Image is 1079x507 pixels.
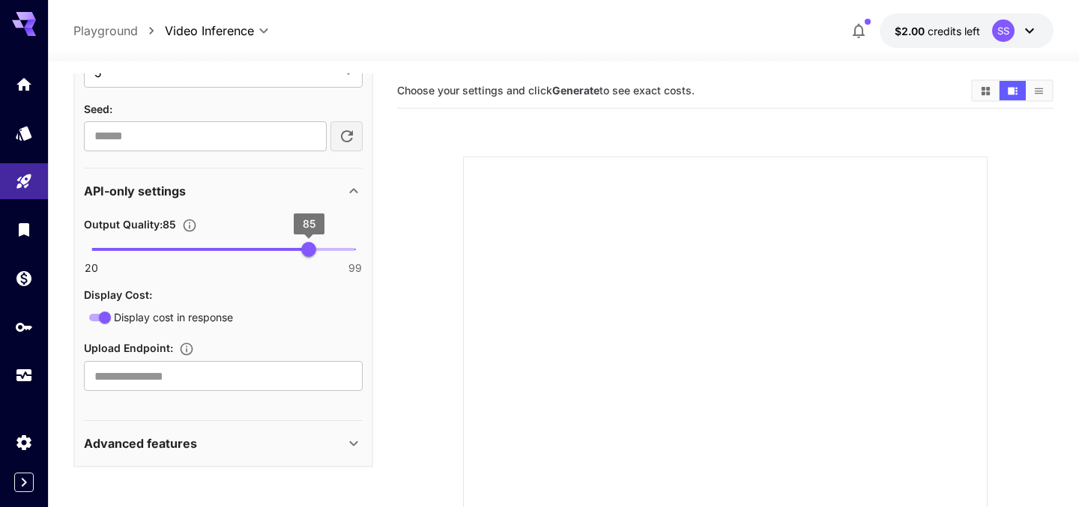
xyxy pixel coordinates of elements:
div: Models [15,124,33,142]
div: Playground [15,172,33,191]
span: Seed : [84,103,112,115]
span: 99 [348,261,362,276]
span: Display Cost : [84,288,152,301]
button: Show media in video view [1000,81,1026,100]
span: 20 [85,261,98,276]
span: credits left [928,25,980,37]
div: Show media in grid viewShow media in video viewShow media in list view [971,79,1054,102]
div: API-only settings [84,173,363,209]
button: Show media in grid view [973,81,999,100]
div: Settings [15,433,33,452]
div: Wallet [15,269,33,288]
div: SS [992,19,1015,42]
div: Home [15,75,33,94]
button: Specifies a URL for uploading the generated image as binary data via HTTP PUT, such as an S3 buck... [173,341,200,356]
b: Generate [552,84,599,97]
button: $2.00SS [880,13,1054,48]
span: Video Inference [165,22,254,40]
span: 85 [303,217,315,230]
div: $2.00 [895,23,980,39]
span: Output Quality : 85 [84,218,176,231]
div: API Keys [15,318,33,336]
span: $2.00 [895,25,928,37]
div: Library [15,220,33,239]
p: Advanced features [84,434,197,452]
a: Playground [73,22,138,40]
span: Display cost in response [114,309,233,325]
p: API-only settings [84,182,186,200]
span: Choose your settings and click to see exact costs. [397,84,695,97]
div: Advanced features [84,425,363,461]
span: 5 [94,64,339,82]
button: Expand sidebar [14,473,34,492]
nav: breadcrumb [73,22,165,40]
button: Sets the compression quality of the output image. Higher values preserve more quality but increas... [176,218,203,233]
span: Upload Endpoint : [84,341,173,354]
button: Show media in list view [1026,81,1052,100]
div: Usage [15,366,33,385]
